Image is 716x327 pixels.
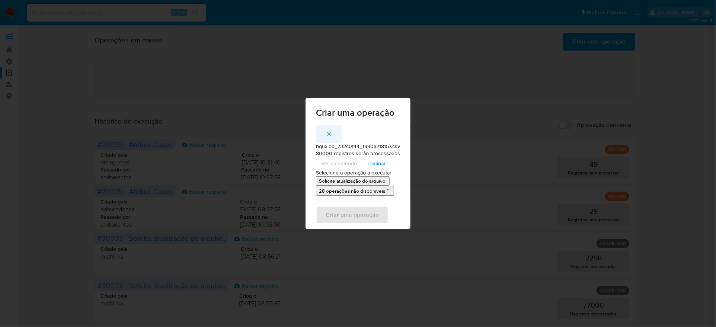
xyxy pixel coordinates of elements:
[316,169,400,177] p: Selecione a operação a executar
[316,150,400,157] p: 80000 registros serão processados
[362,157,391,169] button: Eliminar
[316,186,394,196] button: 28 operações não disponíveis
[367,158,386,169] span: Eliminar
[316,108,400,117] span: Criar uma operação
[316,143,400,150] p: bquxjob_732c0f44_1990a218157.csv
[316,176,390,186] button: Solicite atualização do arquivo.
[319,177,387,185] p: Solicite atualização do arquivo.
